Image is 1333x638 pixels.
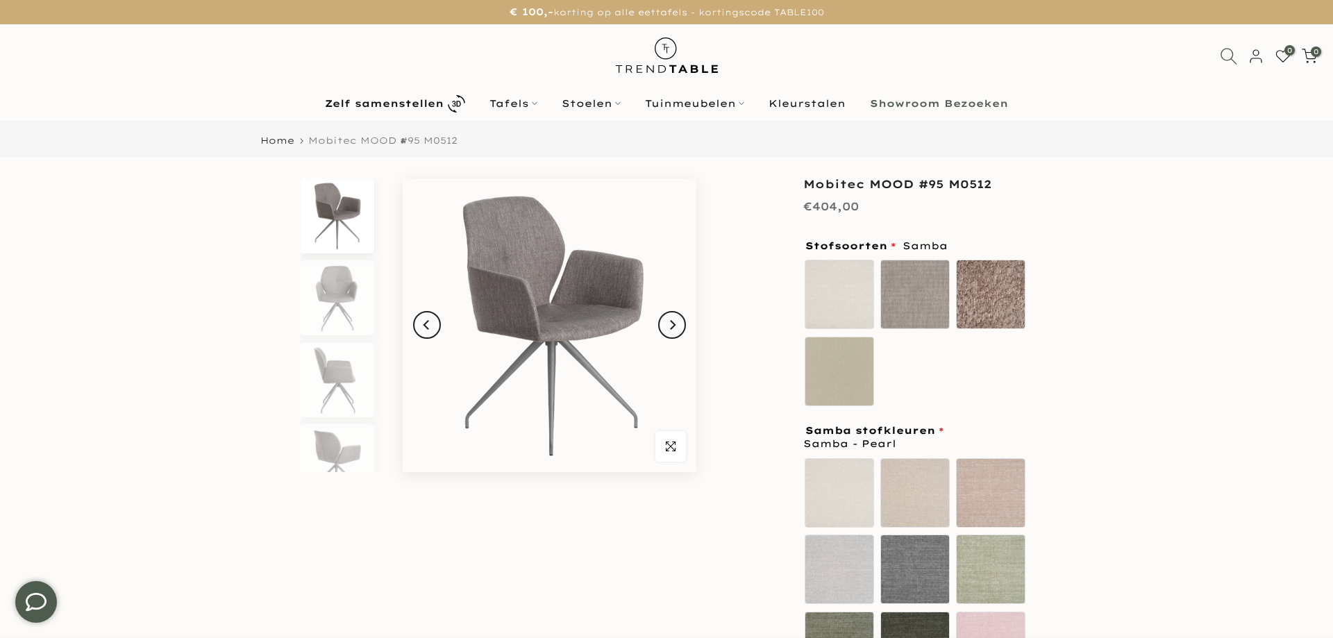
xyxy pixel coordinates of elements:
[1,567,71,637] iframe: toggle-frame
[803,178,1032,190] h1: Mobitec MOOD #95 M0512
[805,241,896,251] span: Stofsoorten
[550,95,633,112] a: Stoelen
[308,135,458,146] span: Mobitec MOOD #95 M0512
[658,311,686,339] button: Next
[1275,49,1291,64] a: 0
[903,237,948,255] span: Samba
[413,311,441,339] button: Previous
[478,95,550,112] a: Tafels
[1284,45,1295,56] span: 0
[17,3,1316,21] p: korting op alle eettafels - kortingscode TABLE100
[313,92,478,116] a: Zelf samenstellen
[858,95,1021,112] a: Showroom Bezoeken
[1302,49,1317,64] a: 0
[1311,47,1321,57] span: 0
[757,95,858,112] a: Kleurstalen
[260,136,294,145] a: Home
[805,426,944,435] span: Samba stofkleuren
[803,196,859,217] div: €404,00
[325,99,444,108] b: Zelf samenstellen
[870,99,1008,108] b: Showroom Bezoeken
[633,95,757,112] a: Tuinmeubelen
[803,435,896,453] span: Samba - Pearl
[606,24,728,86] img: trend-table
[510,6,553,18] strong: € 100,-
